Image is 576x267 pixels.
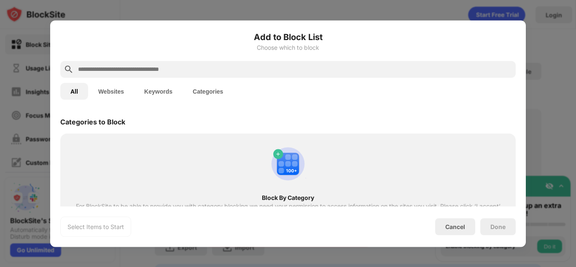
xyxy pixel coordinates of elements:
h6: Add to Block List [60,30,516,43]
img: search.svg [64,64,74,74]
div: Done [490,223,506,230]
div: Block By Category [75,194,501,201]
button: All [60,83,88,100]
div: For BlockSite to be able to provide you with category blocking we need your permission to access ... [75,202,501,216]
div: Choose which to block [60,44,516,51]
div: Select Items to Start [67,222,124,231]
button: Websites [88,83,134,100]
button: Keywords [134,83,183,100]
div: Cancel [445,223,465,230]
img: category-add.svg [268,143,308,184]
div: Categories to Block [60,117,125,126]
button: Categories [183,83,233,100]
